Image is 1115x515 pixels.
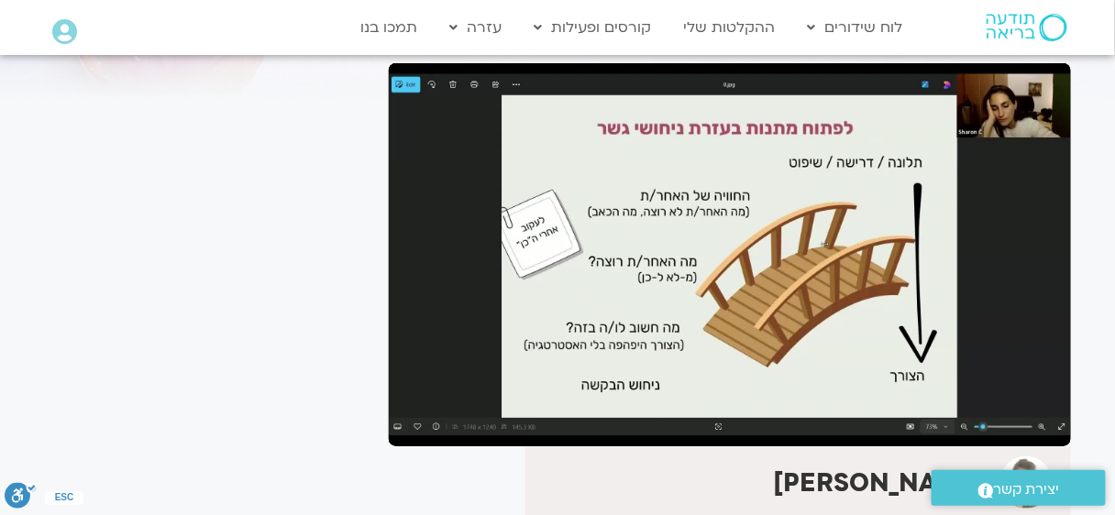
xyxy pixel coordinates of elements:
[799,10,912,45] a: לוח שידורים
[1000,456,1053,509] img: שרון כרמל
[987,14,1067,41] img: תודעה בריאה
[994,477,1060,502] span: יצירת קשר
[525,10,661,45] a: קורסים ופעילות
[773,466,987,500] strong: [PERSON_NAME]
[441,10,512,45] a: עזרה
[675,10,785,45] a: ההקלטות שלי
[932,470,1106,506] a: יצירת קשר
[352,10,427,45] a: תמכו בנו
